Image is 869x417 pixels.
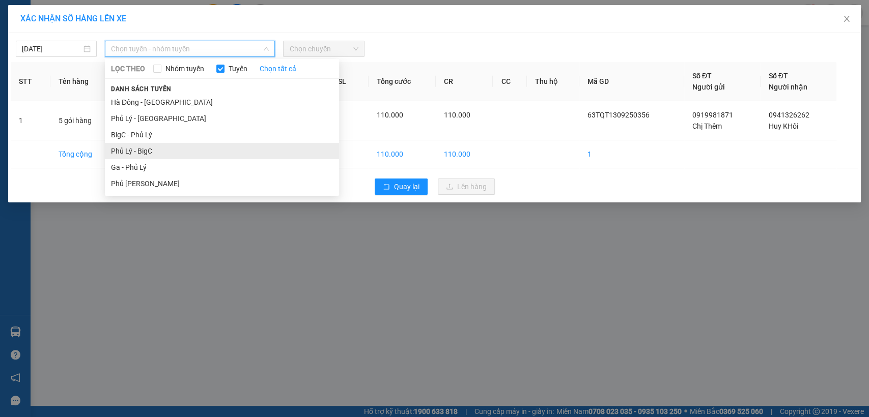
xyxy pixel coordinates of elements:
[161,63,208,74] span: Nhóm tuyến
[769,83,807,91] span: Người nhận
[263,46,269,52] span: down
[50,101,117,140] td: 5 gói hàng
[11,62,50,101] th: STT
[369,62,436,101] th: Tổng cước
[225,63,251,74] span: Tuyến
[438,178,495,195] button: uploadLên hàng
[105,94,339,110] li: Hà Đông - [GEOGRAPHIC_DATA]
[579,62,684,101] th: Mã GD
[394,181,419,192] span: Quay lại
[22,43,81,54] input: 13/09/2025
[692,83,725,91] span: Người gửi
[769,72,788,80] span: Số ĐT
[289,41,358,56] span: Chọn chuyến
[50,62,117,101] th: Tên hàng
[50,140,117,168] td: Tổng cộng
[692,122,722,130] span: Chị Thêm
[105,175,339,192] li: Phủ [PERSON_NAME]
[769,111,809,119] span: 0941326262
[105,84,178,94] span: Danh sách tuyến
[105,127,339,143] li: BigC - Phủ Lý
[7,44,95,80] span: Chuyển phát nhanh: [GEOGRAPHIC_DATA] - [GEOGRAPHIC_DATA]
[692,111,733,119] span: 0919981871
[436,140,493,168] td: 110.000
[493,62,527,101] th: CC
[587,111,650,119] span: 63TQT1309250356
[369,140,436,168] td: 110.000
[832,5,861,34] button: Close
[769,122,798,130] span: Huy KHôi
[444,111,470,119] span: 110.000
[4,36,6,88] img: logo
[579,140,684,168] td: 1
[111,63,145,74] span: LỌC THEO
[375,178,428,195] button: rollbackQuay lại
[9,8,92,41] strong: CÔNG TY TNHH DỊCH VỤ DU LỊCH THỜI ĐẠI
[105,143,339,159] li: Phủ Lý - BigC
[260,63,296,74] a: Chọn tất cả
[111,41,269,56] span: Chọn tuyến - nhóm tuyến
[377,111,403,119] span: 110.000
[383,183,390,191] span: rollback
[312,62,369,101] th: Tổng SL
[96,68,173,79] span: 63TQT1309250356
[105,159,339,175] li: Ga - Phủ Lý
[312,140,369,168] td: 1
[527,62,579,101] th: Thu hộ
[11,101,50,140] td: 1
[436,62,493,101] th: CR
[105,110,339,127] li: Phủ Lý - [GEOGRAPHIC_DATA]
[692,72,712,80] span: Số ĐT
[20,14,126,23] span: XÁC NHẬN SỐ HÀNG LÊN XE
[843,15,851,23] span: close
